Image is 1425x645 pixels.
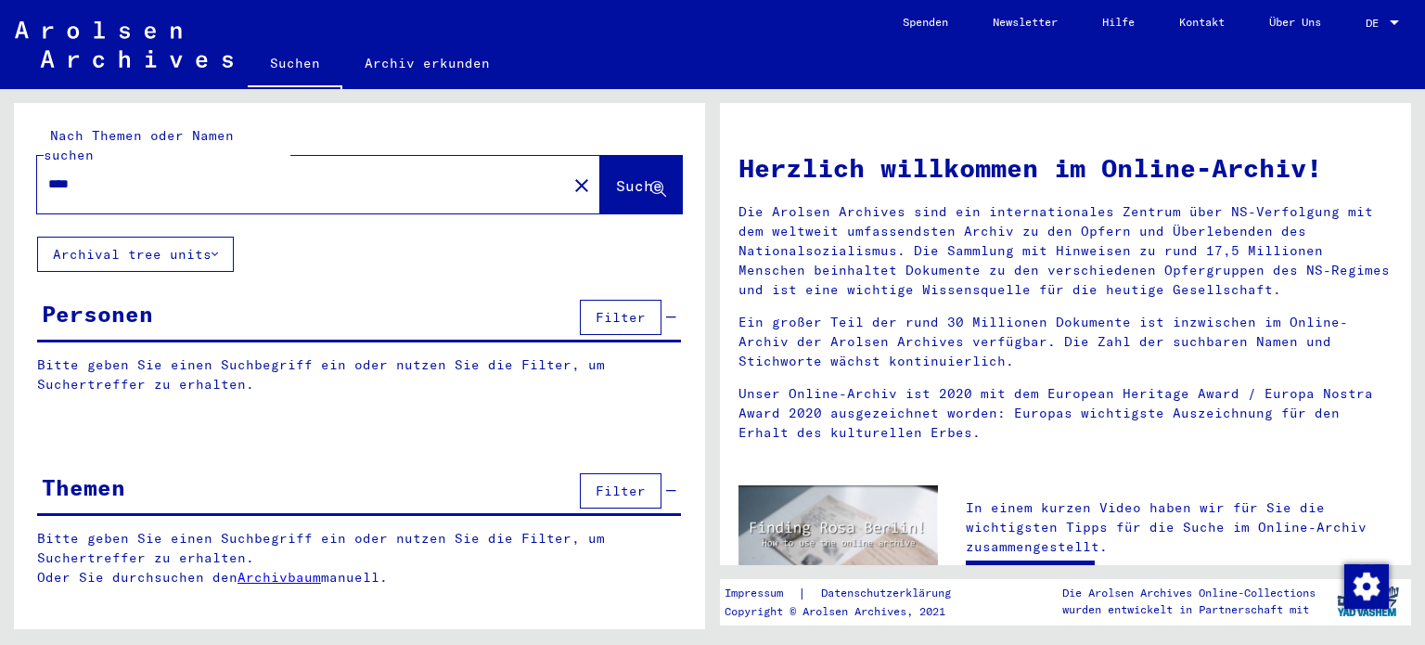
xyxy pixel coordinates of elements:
[580,300,661,335] button: Filter
[42,297,153,330] div: Personen
[725,584,798,603] a: Impressum
[342,41,512,85] a: Archiv erkunden
[738,384,1393,443] p: Unser Online-Archiv ist 2020 mit dem European Heritage Award / Europa Nostra Award 2020 ausgezeic...
[15,21,233,68] img: Arolsen_neg.svg
[37,355,681,394] p: Bitte geben Sie einen Suchbegriff ein oder nutzen Sie die Filter, um Suchertreffer zu erhalten.
[237,569,321,586] a: Archivbaum
[580,473,661,509] button: Filter
[738,485,938,594] img: video.jpg
[596,309,646,326] span: Filter
[44,127,234,163] mat-label: Nach Themen oder Namen suchen
[738,313,1393,371] p: Ein großer Teil der rund 30 Millionen Dokumente ist inzwischen im Online-Archiv der Arolsen Archi...
[1333,578,1403,625] img: yv_logo.png
[1344,564,1389,609] img: Zustimmung ändern
[806,584,973,603] a: Datenschutzerklärung
[966,561,1095,598] a: Video ansehen
[725,603,973,620] p: Copyright © Arolsen Archives, 2021
[596,483,646,499] span: Filter
[1343,563,1388,608] div: Zustimmung ändern
[966,498,1393,557] p: In einem kurzen Video haben wir für Sie die wichtigsten Tipps für die Suche im Online-Archiv zusa...
[248,41,342,89] a: Suchen
[616,176,662,195] span: Suche
[738,148,1393,187] h1: Herzlich willkommen im Online-Archiv!
[42,471,125,504] div: Themen
[1062,601,1316,618] p: wurden entwickelt in Partnerschaft mit
[37,529,682,587] p: Bitte geben Sie einen Suchbegriff ein oder nutzen Sie die Filter, um Suchertreffer zu erhalten. O...
[1366,17,1386,30] span: DE
[738,202,1393,300] p: Die Arolsen Archives sind ein internationales Zentrum über NS-Verfolgung mit dem weltweit umfasse...
[725,584,973,603] div: |
[563,166,600,203] button: Clear
[37,237,234,272] button: Archival tree units
[571,174,593,197] mat-icon: close
[1062,585,1316,601] p: Die Arolsen Archives Online-Collections
[600,156,682,213] button: Suche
